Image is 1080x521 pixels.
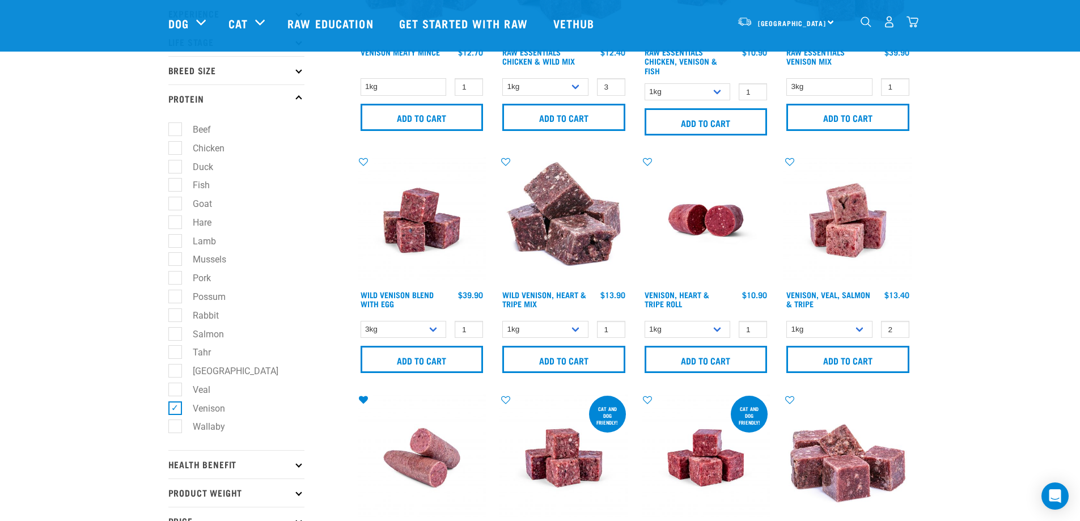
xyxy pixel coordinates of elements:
[175,234,221,248] label: Lamb
[175,290,230,304] label: Possum
[168,15,189,32] a: Dog
[175,308,223,323] label: Rabbit
[361,346,484,373] input: Add to cart
[175,271,215,285] label: Pork
[783,156,912,285] img: Venison Veal Salmon Tripe 1621
[758,21,827,25] span: [GEOGRAPHIC_DATA]
[786,104,909,131] input: Add to cart
[645,293,709,306] a: Venison, Heart & Tripe Roll
[175,420,230,434] label: Wallaby
[600,290,625,299] div: $13.90
[786,346,909,373] input: Add to cart
[458,48,483,57] div: $12.70
[597,78,625,96] input: 1
[907,16,918,28] img: home-icon@2x.png
[742,290,767,299] div: $10.90
[881,78,909,96] input: 1
[499,156,628,285] img: 1171 Venison Heart Tripe Mix 01
[600,48,625,57] div: $12.40
[884,290,909,299] div: $13.40
[883,16,895,28] img: user.png
[388,1,542,46] a: Get started with Raw
[361,50,440,54] a: Venison Meaty Mince
[168,450,304,478] p: Health Benefit
[458,290,483,299] div: $39.90
[168,478,304,507] p: Product Weight
[228,15,248,32] a: Cat
[542,1,609,46] a: Vethub
[881,321,909,338] input: 1
[597,321,625,338] input: 1
[175,327,228,341] label: Salmon
[175,122,215,137] label: Beef
[645,108,768,135] input: Add to cart
[175,364,283,378] label: [GEOGRAPHIC_DATA]
[175,215,216,230] label: Hare
[589,400,626,431] div: cat and dog friendly!
[502,346,625,373] input: Add to cart
[175,160,218,174] label: Duck
[742,48,767,57] div: $10.90
[731,400,768,431] div: Cat and dog friendly!
[175,197,217,211] label: Goat
[737,16,752,27] img: van-moving.png
[739,83,767,101] input: 1
[361,104,484,131] input: Add to cart
[168,56,304,84] p: Breed Size
[175,252,231,266] label: Mussels
[642,156,770,285] img: Raw Essentials Venison Heart & Tripe Hypoallergenic Raw Pet Food Bulk Roll Unwrapped
[175,178,214,192] label: Fish
[358,156,486,285] img: Venison Egg 1616
[739,321,767,338] input: 1
[884,48,909,57] div: $39.90
[502,293,586,306] a: Wild Venison, Heart & Tripe Mix
[786,293,870,306] a: Venison, Veal, Salmon & Tripe
[175,401,230,416] label: Venison
[455,78,483,96] input: 1
[455,321,483,338] input: 1
[502,104,625,131] input: Add to cart
[276,1,387,46] a: Raw Education
[861,16,871,27] img: home-icon-1@2x.png
[645,346,768,373] input: Add to cart
[175,141,229,155] label: Chicken
[361,293,434,306] a: Wild Venison Blend with Egg
[645,50,717,72] a: Raw Essentials Chicken, Venison & Fish
[175,345,215,359] label: Tahr
[168,84,304,113] p: Protein
[175,383,215,397] label: Veal
[1041,482,1069,510] div: Open Intercom Messenger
